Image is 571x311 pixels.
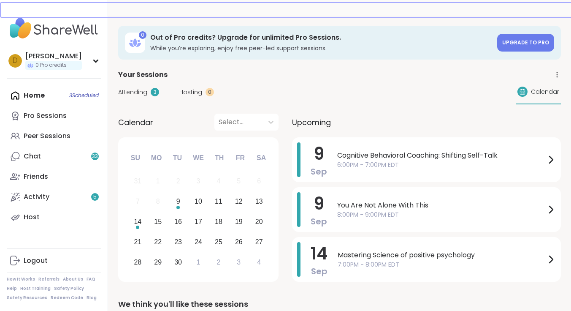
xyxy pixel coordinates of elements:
[215,236,222,248] div: 25
[134,256,141,268] div: 28
[129,172,147,191] div: Not available Sunday, August 31st, 2025
[7,126,101,146] a: Peer Sessions
[252,149,271,167] div: Sa
[210,193,228,211] div: Choose Thursday, September 11th, 2025
[7,106,101,126] a: Pro Sessions
[147,149,165,167] div: Mo
[169,213,187,231] div: Choose Tuesday, September 16th, 2025
[118,298,561,310] div: We think you'll like these sessions
[149,172,167,191] div: Not available Monday, September 1st, 2025
[169,172,187,191] div: Not available Tuesday, September 2nd, 2025
[149,253,167,271] div: Choose Monday, September 29th, 2025
[118,88,147,97] span: Attending
[337,161,546,169] span: 6:00PM - 7:00PM EDT
[189,233,208,251] div: Choose Wednesday, September 24th, 2025
[7,251,101,271] a: Logout
[118,70,168,80] span: Your Sessions
[231,149,249,167] div: Fr
[189,193,208,211] div: Choose Wednesday, September 10th, 2025
[168,149,187,167] div: Tu
[24,213,40,222] div: Host
[150,33,492,42] h3: Out of Pro credits? Upgrade for unlimited Pro Sessions.
[255,196,263,207] div: 13
[195,216,202,227] div: 17
[314,192,324,216] span: 9
[87,276,95,282] a: FAQ
[7,187,101,207] a: Activity5
[250,213,268,231] div: Choose Saturday, September 20th, 2025
[311,242,327,265] span: 14
[176,175,180,187] div: 2
[7,295,47,301] a: Safety Resources
[189,149,208,167] div: We
[154,216,162,227] div: 15
[230,172,248,191] div: Not available Friday, September 5th, 2025
[210,213,228,231] div: Choose Thursday, September 18th, 2025
[176,196,180,207] div: 9
[235,216,243,227] div: 19
[129,213,147,231] div: Choose Sunday, September 14th, 2025
[337,150,546,161] span: Cognitive Behavioral Coaching: Shifting Self-Talk
[126,149,145,167] div: Su
[230,193,248,211] div: Choose Friday, September 12th, 2025
[24,172,48,181] div: Friends
[7,166,101,187] a: Friends
[149,193,167,211] div: Not available Monday, September 8th, 2025
[215,216,222,227] div: 18
[197,175,200,187] div: 3
[92,153,98,160] span: 33
[174,216,182,227] div: 16
[139,31,146,39] div: 0
[257,256,261,268] div: 4
[51,295,83,301] a: Redeem Code
[13,55,18,66] span: D
[230,253,248,271] div: Choose Friday, October 3rd, 2025
[210,253,228,271] div: Choose Thursday, October 2nd, 2025
[311,216,327,227] span: Sep
[337,210,546,219] span: 8:00PM - 9:00PM EDT
[250,172,268,191] div: Not available Saturday, September 6th, 2025
[63,276,83,282] a: About Us
[250,193,268,211] div: Choose Saturday, September 13th, 2025
[216,175,220,187] div: 4
[230,233,248,251] div: Choose Friday, September 26th, 2025
[230,213,248,231] div: Choose Friday, September 19th, 2025
[497,34,554,52] a: Upgrade to Pro
[7,207,101,227] a: Host
[93,194,97,201] span: 5
[531,87,559,96] span: Calendar
[257,175,261,187] div: 6
[338,260,546,269] span: 7:00PM - 8:00PM EDT
[24,111,67,120] div: Pro Sessions
[237,256,241,268] div: 3
[216,256,220,268] div: 2
[314,142,324,166] span: 9
[292,117,331,128] span: Upcoming
[215,196,222,207] div: 11
[118,117,153,128] span: Calendar
[7,14,101,43] img: ShareWell Nav Logo
[169,193,187,211] div: Choose Tuesday, September 9th, 2025
[311,166,327,177] span: Sep
[24,131,70,141] div: Peer Sessions
[129,253,147,271] div: Choose Sunday, September 28th, 2025
[195,196,202,207] div: 10
[136,196,140,207] div: 7
[38,276,60,282] a: Referrals
[25,52,82,61] div: [PERSON_NAME]
[210,233,228,251] div: Choose Thursday, September 25th, 2025
[189,253,208,271] div: Choose Wednesday, October 1st, 2025
[311,265,327,277] span: Sep
[24,152,41,161] div: Chat
[87,295,97,301] a: Blog
[7,276,35,282] a: How It Works
[338,250,546,260] span: Mastering Science of positive psychology
[255,216,263,227] div: 20
[210,172,228,191] div: Not available Thursday, September 4th, 2025
[235,196,243,207] div: 12
[54,286,84,292] a: Safety Policy
[154,236,162,248] div: 22
[502,39,549,46] span: Upgrade to Pro
[197,256,200,268] div: 1
[195,236,202,248] div: 24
